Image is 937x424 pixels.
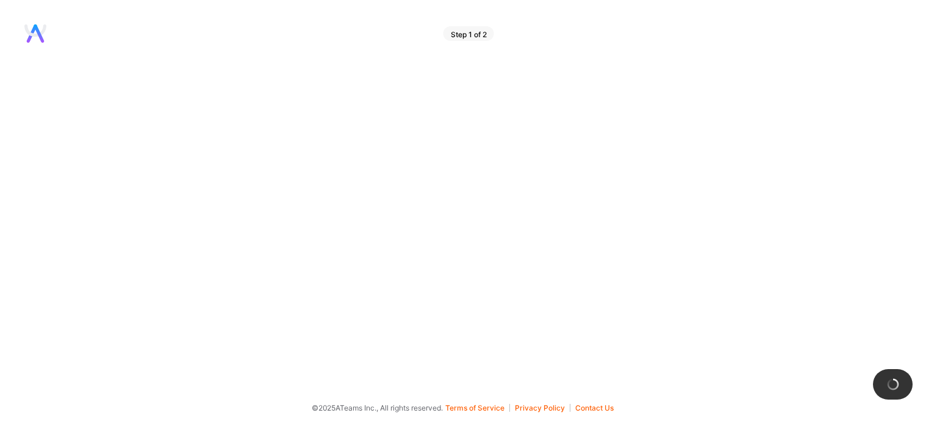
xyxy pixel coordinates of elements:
button: Contact Us [575,404,614,412]
button: Privacy Policy [515,404,570,412]
div: Step 1 of 2 [443,26,494,41]
button: Terms of Service [445,404,510,412]
img: loading [884,376,901,393]
span: © 2025 ATeams Inc., All rights reserved. [312,401,443,414]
